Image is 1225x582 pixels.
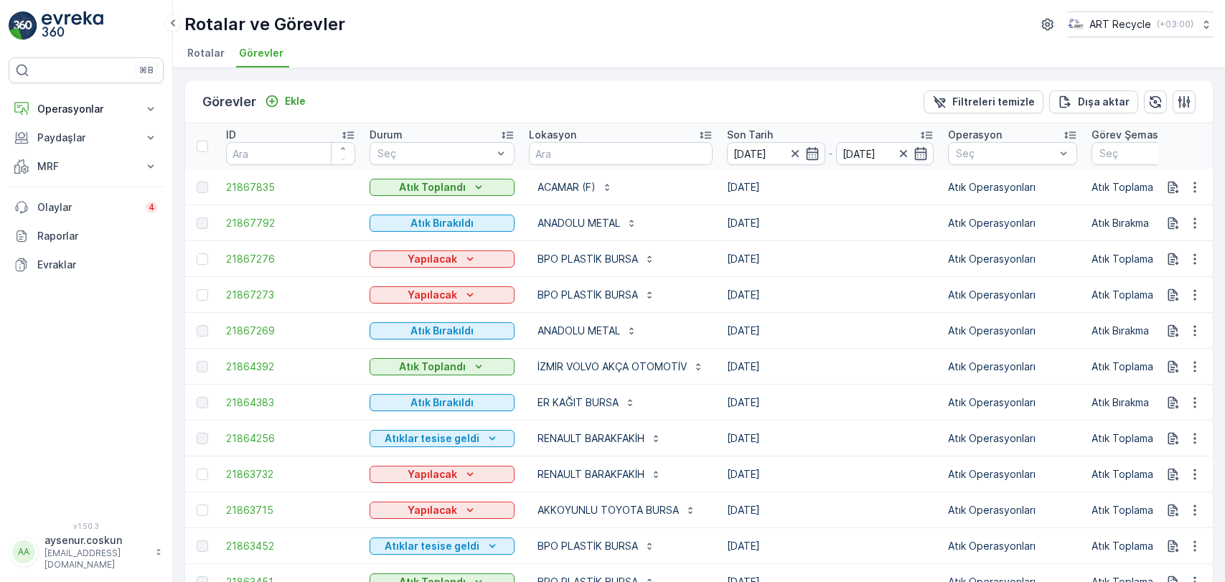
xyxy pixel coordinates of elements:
[385,539,479,553] p: Atıklar tesise geldi
[37,200,137,215] p: Olaylar
[529,248,664,271] button: BPO PLASTİK BURSA
[399,360,466,374] p: Atık Toplandı
[197,253,208,265] div: Toggle Row Selected
[720,456,941,492] td: [DATE]
[226,324,355,338] a: 21867269
[948,467,1077,482] p: Atık Operasyonları
[720,169,941,205] td: [DATE]
[370,179,515,196] button: Atık Toplandı
[408,503,457,517] p: Yapılacak
[197,325,208,337] div: Toggle Row Selected
[1049,90,1138,113] button: Dışa aktar
[529,128,576,142] p: Lokasyon
[37,102,135,116] p: Operasyonlar
[529,142,713,165] input: Ara
[948,252,1077,266] p: Atık Operasyonları
[720,492,941,528] td: [DATE]
[44,533,148,548] p: aysenur.coskun
[1092,252,1221,266] p: Atık Toplama
[948,431,1077,446] p: Atık Operasyonları
[1078,95,1130,109] p: Dışa aktar
[226,503,355,517] a: 21863715
[1092,180,1221,194] p: Atık Toplama
[529,212,646,235] button: ANADOLU METAL
[226,252,355,266] a: 21867276
[42,11,103,40] img: logo_light-DOdMpM7g.png
[370,322,515,339] button: Atık Bırakıldı
[1092,503,1221,517] p: Atık Toplama
[948,288,1077,302] p: Atık Operasyonları
[197,182,208,193] div: Toggle Row Selected
[9,95,164,123] button: Operasyonlar
[377,146,492,161] p: Seç
[385,431,479,446] p: Atıklar tesise geldi
[410,216,474,230] p: Atık Bırakıldı
[9,11,37,40] img: logo
[370,215,515,232] button: Atık Bırakıldı
[226,216,355,230] a: 21867792
[37,159,135,174] p: MRF
[197,397,208,408] div: Toggle Row Selected
[1092,539,1221,553] p: Atık Toplama
[410,395,474,410] p: Atık Bırakıldı
[1092,467,1221,482] p: Atık Toplama
[538,467,644,482] p: RENAULT BARAKFAKİH
[720,385,941,421] td: [DATE]
[370,466,515,483] button: Yapılacak
[948,539,1077,553] p: Atık Operasyonları
[529,499,705,522] button: AKKOYUNLU TOYOTA BURSA
[187,46,225,60] span: Rotalar
[720,313,941,349] td: [DATE]
[197,433,208,444] div: Toggle Row Selected
[720,241,941,277] td: [DATE]
[9,222,164,250] a: Raporlar
[9,152,164,181] button: MRF
[720,528,941,564] td: [DATE]
[538,539,638,553] p: BPO PLASTİK BURSA
[410,324,474,338] p: Atık Bırakıldı
[370,286,515,304] button: Yapılacak
[538,395,619,410] p: ER KAĞIT BURSA
[370,430,515,447] button: Atıklar tesise geldi
[952,95,1035,109] p: Filtreleri temizle
[828,145,833,162] p: -
[370,358,515,375] button: Atık Toplandı
[149,202,155,213] p: 4
[538,324,620,338] p: ANADOLU METAL
[139,65,154,76] p: ⌘B
[1092,216,1221,230] p: Atık Bırakma
[1099,146,1198,161] p: Seç
[226,128,236,142] p: ID
[408,467,457,482] p: Yapılacak
[924,90,1043,113] button: Filtreleri temizle
[529,355,713,378] button: İZMİR VOLVO AKÇA OTOMOTİV
[285,94,306,108] p: Ekle
[370,128,403,142] p: Durum
[727,128,773,142] p: Son Tarih
[226,539,355,553] a: 21863452
[836,142,934,165] input: dd/mm/yyyy
[948,324,1077,338] p: Atık Operasyonları
[1157,19,1193,30] p: ( +03:00 )
[12,540,35,563] div: AA
[1068,11,1214,37] button: ART Recycle(+03:00)
[1092,395,1221,410] p: Atık Bırakma
[370,394,515,411] button: Atık Bırakıldı
[720,277,941,313] td: [DATE]
[948,128,1002,142] p: Operasyon
[948,395,1077,410] p: Atık Operasyonları
[538,431,644,446] p: RENAULT BARAKFAKİH
[226,395,355,410] a: 21864383
[956,146,1055,161] p: Seç
[226,431,355,446] a: 21864256
[37,229,158,243] p: Raporlar
[226,467,355,482] span: 21863732
[9,123,164,152] button: Paydaşlar
[529,391,644,414] button: ER KAĞIT BURSA
[408,252,457,266] p: Yapılacak
[538,288,638,302] p: BPO PLASTİK BURSA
